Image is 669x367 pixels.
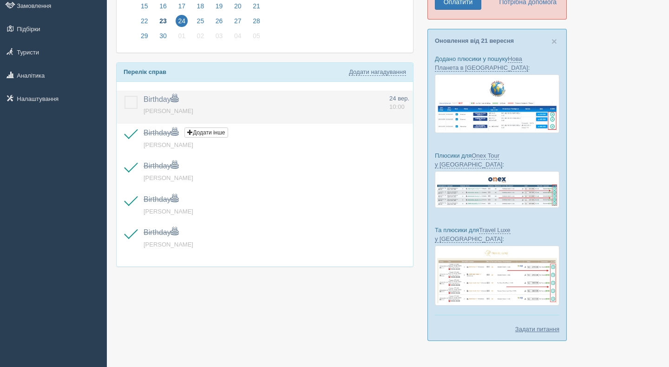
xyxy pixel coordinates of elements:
[173,16,190,31] a: 24
[435,37,514,44] a: Оновлення від 21 вересня
[192,31,210,46] a: 02
[210,16,228,31] a: 26
[248,31,263,46] a: 05
[435,74,559,133] img: new-planet-%D0%BF%D1%96%D0%B4%D0%B1%D1%96%D1%80%D0%BA%D0%B0-%D1%81%D1%80%D0%BC-%D0%B4%D0%BB%D1%8F...
[389,94,409,112] a: 24 вер. 10:00
[248,16,263,31] a: 28
[551,36,557,47] span: ×
[250,30,262,42] span: 05
[435,55,528,72] a: Нова Планета в [GEOGRAPHIC_DATA]
[435,151,559,169] p: Плюсики для :
[144,195,178,203] a: Birthday
[389,103,405,110] span: 10:00
[515,325,559,334] a: Задати питання
[138,15,151,27] span: 22
[136,16,153,31] a: 22
[136,31,153,46] a: 29
[144,241,193,248] a: [PERSON_NAME]
[435,152,502,168] a: Onex Tour у [GEOGRAPHIC_DATA]
[144,95,178,103] a: Birthday
[210,31,228,46] a: 03
[349,68,406,76] a: Додати нагадування
[192,1,210,16] a: 18
[136,1,153,16] a: 15
[173,1,190,16] a: 17
[138,30,151,42] span: 29
[229,31,247,46] a: 04
[173,31,190,46] a: 01
[176,15,188,27] span: 24
[154,16,172,31] a: 23
[435,226,559,243] p: Та плюсики для :
[195,15,207,27] span: 25
[144,162,178,170] a: Birthday
[144,107,193,114] a: [PERSON_NAME]
[154,31,172,46] a: 30
[435,171,559,208] img: onex-tour-proposal-crm-for-travel-agency.png
[435,54,559,72] p: Додано плюсики у пошуку :
[250,15,262,27] span: 28
[144,228,178,236] a: Birthday
[229,1,247,16] a: 20
[229,16,247,31] a: 27
[154,1,172,16] a: 16
[157,15,169,27] span: 23
[232,15,244,27] span: 27
[389,95,409,102] span: 24 вер.
[124,68,166,75] b: Перелік справ
[232,30,244,42] span: 04
[435,246,559,306] img: travel-luxe-%D0%BF%D0%BE%D0%B4%D0%B1%D0%BE%D1%80%D0%BA%D0%B0-%D1%81%D1%80%D0%BC-%D0%B4%D0%BB%D1%8...
[551,36,557,46] button: Close
[213,30,225,42] span: 03
[144,174,193,181] a: [PERSON_NAME]
[192,16,210,31] a: 25
[435,227,511,243] a: Travel Luxe у [GEOGRAPHIC_DATA]
[210,1,228,16] a: 19
[144,129,178,137] a: Birthday
[195,30,207,42] span: 02
[248,1,263,16] a: 21
[144,208,193,215] a: [PERSON_NAME]
[213,15,225,27] span: 26
[157,30,169,42] span: 30
[184,127,228,138] button: Додати інше
[144,141,193,148] a: [PERSON_NAME]
[176,30,188,42] span: 01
